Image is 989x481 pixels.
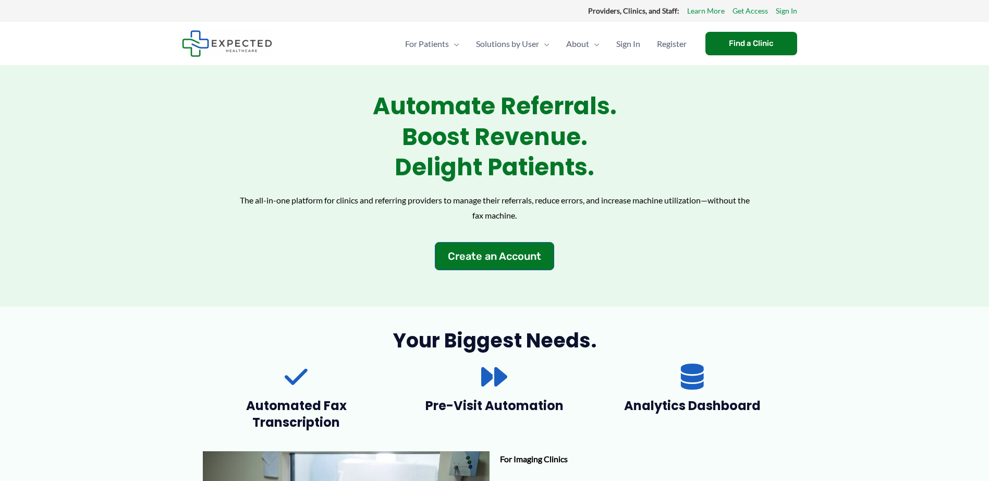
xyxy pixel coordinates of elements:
[203,122,787,153] h2: Boost Revenue.
[448,251,541,261] span: Create an Account
[203,328,787,353] h2: Your biggest needs.
[776,4,797,18] a: Sign In
[425,397,564,414] span: Pre-Visit Automation
[203,152,787,183] h2: Delight Patients.
[468,26,558,62] a: Solutions by UserMenu Toggle
[588,6,679,15] strong: Providers, Clinics, and Staff:
[435,242,554,270] a: Create an Account
[246,397,347,430] span: Automated Fax Transcription
[397,26,695,62] nav: Primary Site Navigation
[182,30,272,57] img: Expected Healthcare Logo - side, dark font, small
[203,91,787,122] h2: Automate Referrals.
[476,26,539,62] span: Solutions by User
[608,26,649,62] a: Sign In
[705,32,797,55] a: Find a Clinic
[539,26,550,62] span: Menu Toggle
[732,4,768,18] a: Get Access
[657,26,687,62] span: Register
[405,26,449,62] span: For Patients
[624,397,761,414] span: Analytics Dashboard
[566,26,589,62] span: About
[500,454,568,464] strong: For Imaging Clinics
[616,26,640,62] span: Sign In
[558,26,608,62] a: AboutMenu Toggle
[449,26,459,62] span: Menu Toggle
[397,26,468,62] a: For PatientsMenu Toggle
[239,193,750,223] p: The all-in-one platform for clinics and referring providers to manage their referrals, reduce err...
[649,26,695,62] a: Register
[589,26,600,62] span: Menu Toggle
[687,4,725,18] a: Learn More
